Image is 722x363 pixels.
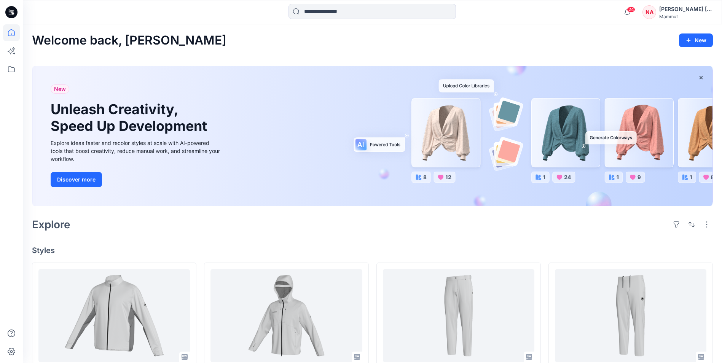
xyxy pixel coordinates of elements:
[627,6,635,13] span: 24
[32,246,713,255] h4: Styles
[210,269,362,362] a: 105473_Commute SO Hooded Jacket Men AF
[54,84,66,94] span: New
[642,5,656,19] div: NA
[659,14,712,19] div: Mammut
[51,172,222,187] a: Discover more
[659,5,712,14] div: [PERSON_NAME] [PERSON_NAME]
[679,33,713,47] button: New
[51,101,210,134] h1: Unleash Creativity, Speed Up Development
[51,172,102,187] button: Discover more
[38,269,190,362] a: 105474_Commute WB Jacket AF Men
[32,218,70,231] h2: Explore
[555,269,706,362] a: 105483_Commute Quick Dry Knit Pants AF Men
[32,33,226,48] h2: Welcome back, [PERSON_NAME]
[383,269,534,362] a: 105482_Commute Quick Dry Pants AF Men
[51,139,222,163] div: Explore ideas faster and recolor styles at scale with AI-powered tools that boost creativity, red...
